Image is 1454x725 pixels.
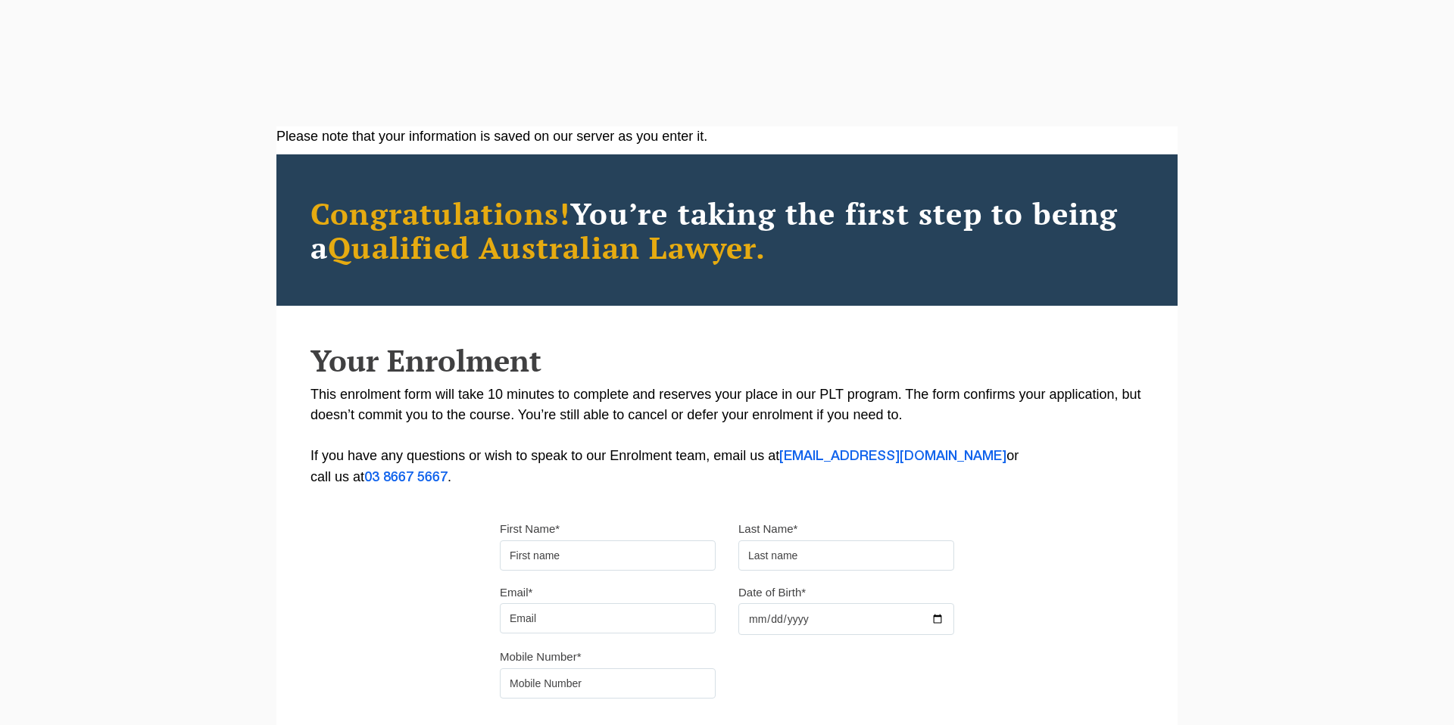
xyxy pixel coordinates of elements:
h2: You’re taking the first step to being a [310,196,1144,264]
label: Mobile Number* [500,649,582,664]
h2: Your Enrolment [310,344,1144,377]
span: Qualified Australian Lawyer. [328,227,766,267]
input: Mobile Number [500,668,716,699]
input: Last name [738,540,954,571]
label: First Name* [500,521,560,537]
div: Please note that your information is saved on our server as you enter it. [276,126,1178,147]
label: Date of Birth* [738,585,806,600]
p: This enrolment form will take 10 minutes to complete and reserves your place in our PLT program. ... [310,384,1144,488]
span: Congratulations! [310,193,570,233]
label: Email* [500,585,532,600]
a: 03 8667 5667 [364,471,448,484]
input: First name [500,540,716,571]
label: Last Name* [738,521,797,537]
input: Email [500,603,716,633]
a: [EMAIL_ADDRESS][DOMAIN_NAME] [779,450,1006,462]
